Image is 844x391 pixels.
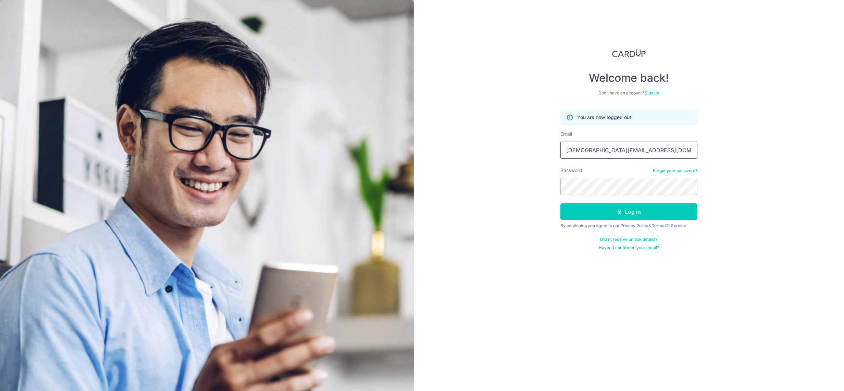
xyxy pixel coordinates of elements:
[560,142,697,159] input: Enter your Email
[560,90,697,96] div: Don’t have an account?
[560,167,582,174] label: Password
[652,223,686,228] a: Terms Of Service
[599,245,659,250] a: Haven't confirmed your email?
[560,71,697,85] h4: Welcome back!
[600,237,658,242] a: Didn't receive unlock details?
[560,131,572,138] label: Email
[560,203,697,220] button: Log in
[577,114,631,121] p: You are now logged out
[612,49,646,57] img: CardUp Logo
[620,223,648,228] a: Privacy Policy
[645,90,659,95] a: Sign up
[560,223,697,229] div: By continuing you agree to our &
[653,168,697,173] a: Forgot your password?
